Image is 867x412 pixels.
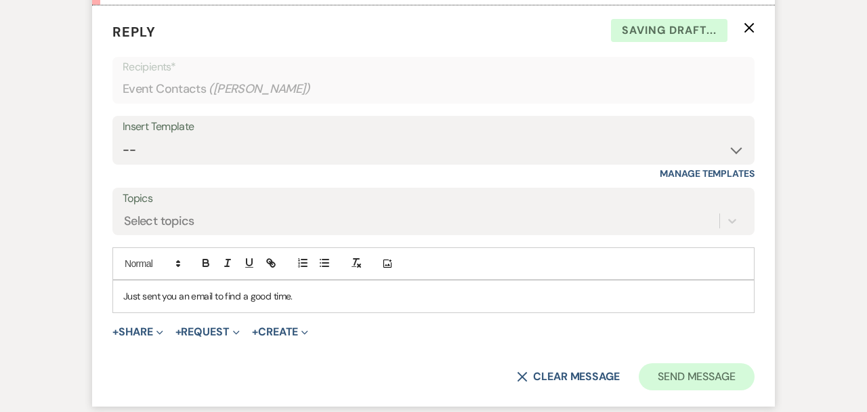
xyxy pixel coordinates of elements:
span: ( [PERSON_NAME] ) [209,80,310,98]
span: + [112,327,119,337]
span: + [252,327,258,337]
button: Clear message [517,371,620,382]
label: Topics [123,189,744,209]
p: Recipients* [123,58,744,76]
div: Select topics [124,212,194,230]
span: Reply [112,23,156,41]
div: Insert Template [123,117,744,137]
span: + [175,327,182,337]
p: Just sent you an email to find a good time. [123,289,744,304]
button: Create [252,327,308,337]
div: Event Contacts [123,76,744,102]
button: Send Message [639,363,755,390]
button: Request [175,327,240,337]
span: Saving draft... [611,19,727,42]
a: Manage Templates [660,167,755,180]
button: Share [112,327,163,337]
